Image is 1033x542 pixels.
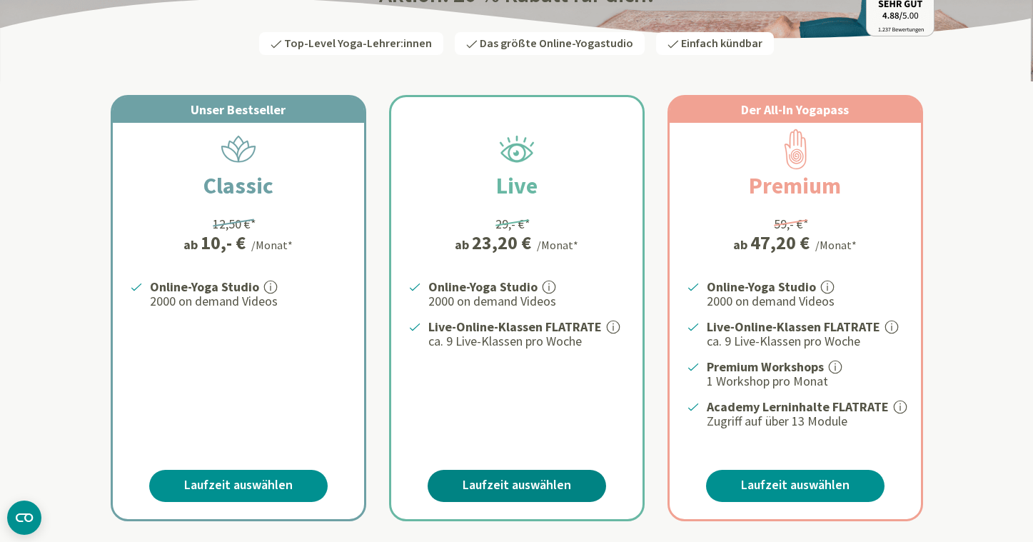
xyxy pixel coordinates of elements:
p: 2000 on demand Videos [707,293,904,310]
div: /Monat* [251,236,293,254]
span: Top-Level Yoga-Lehrer:innen [284,36,432,51]
strong: Academy Lerninhalte FLATRATE [707,398,889,415]
span: Der All-In Yogapass [741,101,849,118]
strong: Online-Yoga Studio [707,278,816,295]
strong: Premium Workshops [707,358,824,375]
div: 29,- €* [495,214,530,234]
div: 59,- €* [774,214,809,234]
strong: Live-Online-Klassen FLATRATE [428,318,602,335]
span: ab [455,235,472,254]
strong: Online-Yoga Studio [428,278,538,295]
strong: Live-Online-Klassen FLATRATE [707,318,880,335]
div: 23,20 € [472,234,531,252]
h2: Live [462,169,572,203]
h2: Premium [715,169,875,203]
p: Zugriff auf über 13 Module [707,413,904,430]
p: 1 Workshop pro Monat [707,373,904,390]
p: 2000 on demand Videos [428,293,625,310]
span: ab [733,235,750,254]
a: Laufzeit auswählen [706,470,885,502]
div: /Monat* [815,236,857,254]
p: ca. 9 Live-Klassen pro Woche [428,333,625,350]
a: Laufzeit auswählen [149,470,328,502]
div: /Monat* [537,236,578,254]
strong: Online-Yoga Studio [150,278,259,295]
p: 2000 on demand Videos [150,293,347,310]
button: CMP-Widget öffnen [7,501,41,535]
div: 47,20 € [750,234,810,252]
span: Das größte Online-Yogastudio [480,36,633,51]
p: ca. 9 Live-Klassen pro Woche [707,333,904,350]
div: 12,50 €* [213,214,256,234]
a: Laufzeit auswählen [428,470,606,502]
span: Unser Bestseller [191,101,286,118]
div: 10,- € [201,234,246,252]
span: Einfach kündbar [681,36,762,51]
h2: Classic [169,169,308,203]
span: ab [183,235,201,254]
